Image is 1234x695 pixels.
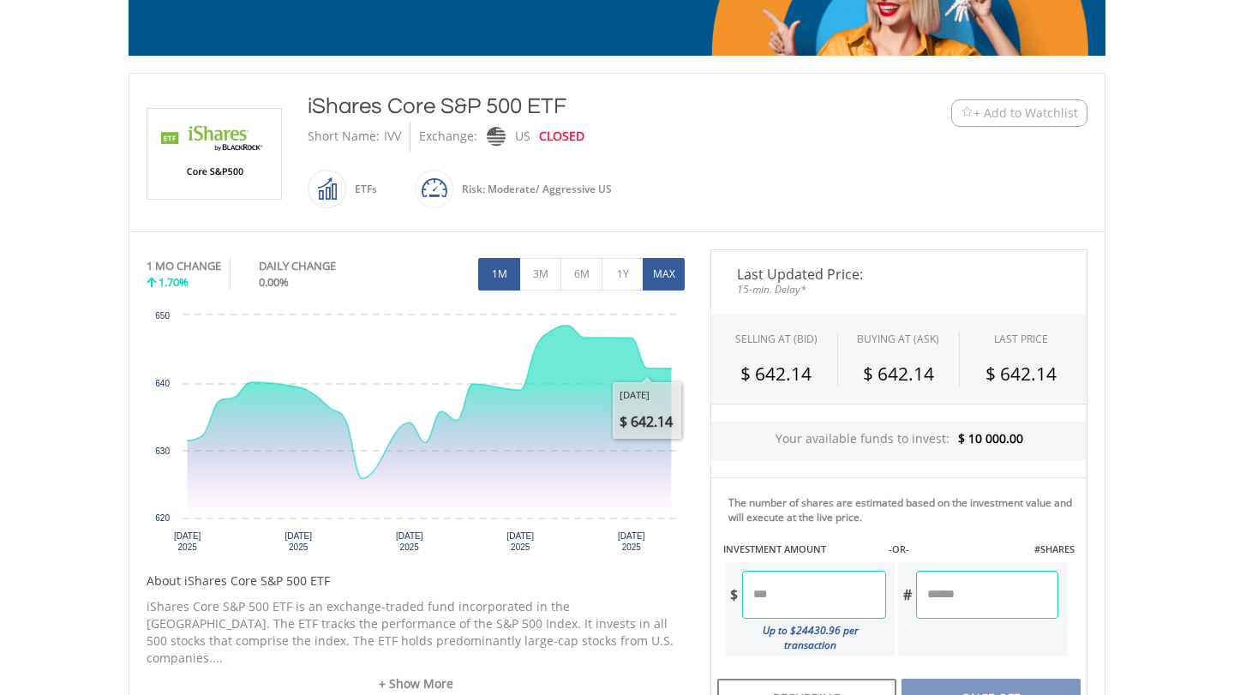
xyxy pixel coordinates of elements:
[539,122,584,152] div: CLOSED
[155,513,170,523] text: 620
[174,531,201,552] text: [DATE] 2025
[147,572,685,590] h5: About iShares Core S&P 500 ETF
[147,258,221,274] div: 1 MO CHANGE
[1034,542,1075,556] label: #SHARES
[147,598,685,667] p: iShares Core S&P 500 ETF is an exchange-traded fund incorporated in the [GEOGRAPHIC_DATA]. The ET...
[308,91,846,122] div: iShares Core S&P 500 ETF
[259,274,289,290] span: 0.00%
[723,542,826,556] label: INVESTMENT AMOUNT
[618,531,645,552] text: [DATE] 2025
[259,258,393,274] div: DAILY CHANGE
[155,446,170,456] text: 630
[515,122,530,152] div: US
[711,422,1087,460] div: Your available funds to invest:
[735,332,818,346] div: SELLING AT (BID)
[857,332,939,346] span: BUYING AT (ASK)
[453,169,612,210] div: Risk: Moderate/ Aggressive US
[308,122,380,152] div: Short Name:
[487,127,506,147] img: nasdaq.png
[147,675,685,692] a: + Show More
[478,258,520,291] button: 1M
[961,106,973,119] img: Watchlist
[958,430,1023,446] span: $ 10 000.00
[643,258,685,291] button: MAX
[396,531,423,552] text: [DATE] 2025
[728,495,1080,524] div: The number of shares are estimated based on the investment value and will execute at the live price.
[951,99,1087,127] button: Watchlist + Add to Watchlist
[159,274,189,290] span: 1.70%
[285,531,312,552] text: [DATE] 2025
[560,258,602,291] button: 6M
[147,307,685,564] div: Chart. Highcharts interactive chart.
[155,379,170,388] text: 640
[346,169,377,210] div: ETFs
[863,362,934,386] span: $ 642.14
[384,122,401,152] div: IVV
[150,109,279,199] img: EQU.US.IVV.png
[994,332,1048,346] div: LAST PRICE
[724,281,1074,297] span: 15-min. Delay*
[740,362,812,386] span: $ 642.14
[155,311,170,321] text: 650
[898,571,916,619] div: #
[519,258,561,291] button: 3M
[724,267,1074,281] span: Last Updated Price:
[725,571,742,619] div: $
[985,362,1057,386] span: $ 642.14
[147,307,685,564] svg: Interactive chart
[973,105,1078,122] span: + Add to Watchlist
[725,619,886,656] div: Up to $24430.96 per transaction
[889,542,909,556] label: -OR-
[419,122,477,152] div: Exchange:
[602,258,644,291] button: 1Y
[507,531,535,552] text: [DATE] 2025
